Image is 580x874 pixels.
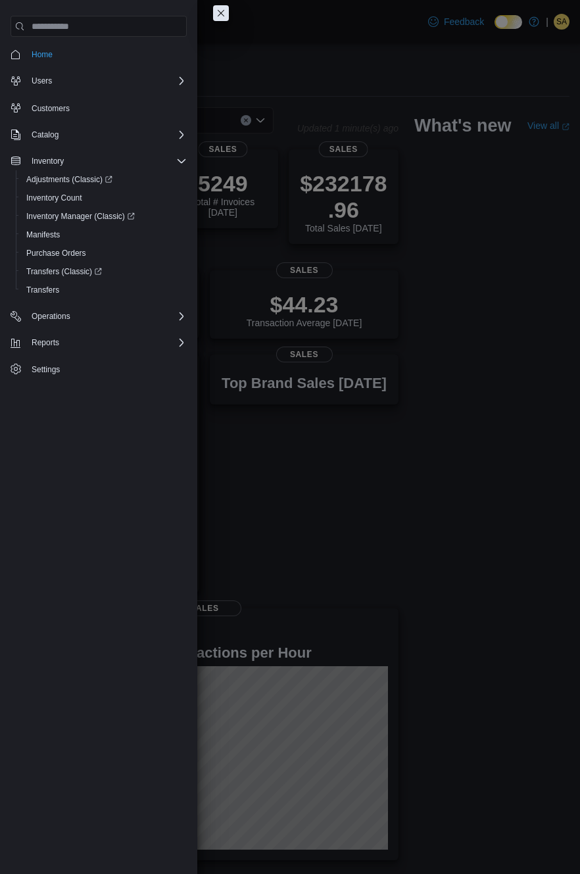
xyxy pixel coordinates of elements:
button: Inventory [26,153,69,169]
nav: Complex example [11,39,187,381]
span: Transfers (Classic) [26,266,102,277]
span: Inventory [26,153,187,169]
button: Close this dialog [213,5,229,21]
span: Operations [32,311,70,322]
span: Customers [26,99,187,116]
a: Inventory Manager (Classic) [16,207,192,226]
a: Manifests [21,227,65,243]
button: Catalog [26,127,64,143]
span: Adjustments (Classic) [21,172,187,187]
button: Catalog [5,126,192,144]
a: Transfers (Classic) [21,264,107,279]
span: Reports [32,337,59,348]
button: Operations [26,308,76,324]
button: Purchase Orders [16,244,192,262]
span: Settings [26,361,187,377]
span: Manifests [21,227,187,243]
span: Transfers [26,285,59,295]
span: Settings [32,364,60,375]
span: Transfers [21,282,187,298]
span: Customers [32,103,70,114]
span: Inventory [32,156,64,166]
a: Inventory Manager (Classic) [21,208,140,224]
span: Inventory Manager (Classic) [26,211,135,222]
button: Manifests [16,226,192,244]
button: Inventory Count [16,189,192,207]
span: Users [32,76,52,86]
a: Adjustments (Classic) [21,172,118,187]
button: Operations [5,307,192,326]
a: Purchase Orders [21,245,91,261]
a: Inventory Count [21,190,87,206]
button: Reports [5,333,192,352]
button: Customers [5,98,192,117]
a: Adjustments (Classic) [16,170,192,189]
span: Manifests [26,230,60,240]
button: Inventory [5,152,192,170]
span: Inventory Count [21,190,187,206]
a: Settings [26,362,65,377]
span: Home [32,49,53,60]
button: Home [5,45,192,64]
a: Transfers (Classic) [16,262,192,281]
span: Inventory Manager (Classic) [21,208,187,224]
span: Users [26,73,187,89]
a: Customers [26,101,75,116]
button: Transfers [16,281,192,299]
button: Reports [26,335,64,351]
button: Users [26,73,57,89]
button: Settings [5,360,192,379]
span: Catalog [26,127,187,143]
span: Purchase Orders [26,248,86,258]
span: Adjustments (Classic) [26,174,112,185]
span: Operations [26,308,187,324]
span: Transfers (Classic) [21,264,187,279]
a: Home [26,47,58,62]
span: Catalog [32,130,59,140]
span: Purchase Orders [21,245,187,261]
span: Inventory Count [26,193,82,203]
span: Home [26,46,187,62]
a: Transfers [21,282,64,298]
button: Users [5,72,192,90]
span: Reports [26,335,187,351]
